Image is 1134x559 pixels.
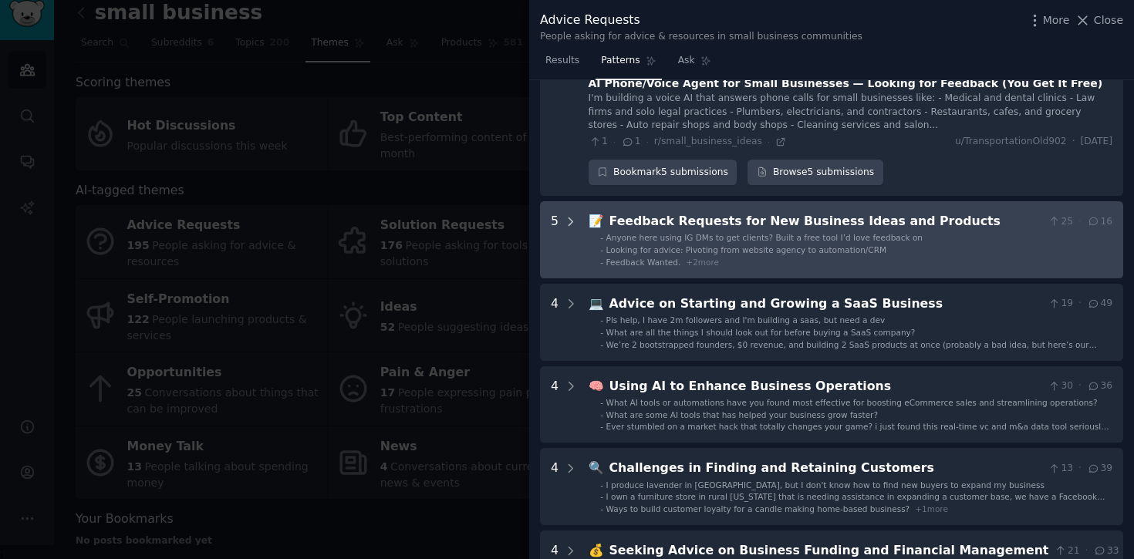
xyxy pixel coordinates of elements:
[1078,297,1082,311] span: ·
[600,480,603,490] div: -
[646,136,648,147] span: ·
[606,398,1098,407] span: What AI tools or automations have you found most effective for boosting eCommerce sales and strea...
[1081,135,1112,149] span: [DATE]
[1078,215,1082,229] span: ·
[601,54,640,68] span: Patterns
[748,160,883,186] a: Browse5 submissions
[955,135,1067,149] span: u/TransportationOld902
[606,422,1109,453] span: Ever stumbled on a market hack that totally changes your game? i just found this real-time vc and...
[600,503,603,514] div: -
[1075,12,1123,29] button: Close
[606,315,886,325] span: Pls help, I have 2m followers and I'm building a saas, but need a dev
[600,409,603,420] div: -
[1087,462,1112,476] span: 39
[606,492,1105,512] span: I own a furniture store in rural [US_STATE] that is needing assistance in expanding a customer ba...
[1048,462,1073,476] span: 13
[600,315,603,325] div: -
[600,397,603,408] div: -
[589,135,608,149] span: 1
[609,459,1042,478] div: Challenges in Finding and Retaining Customers
[678,54,695,68] span: Ask
[606,233,923,242] span: Anyone here using IG DMs to get clients? Built a free tool I’d love feedback on
[551,459,559,514] div: 4
[589,160,737,186] button: Bookmark5 submissions
[606,258,681,267] span: Feedback Wanted.
[600,327,603,338] div: -
[540,30,862,44] div: People asking for advice & resources in small business communities
[673,49,717,80] a: Ask
[596,49,661,80] a: Patterns
[609,212,1042,231] div: Feedback Requests for New Business Ideas and Products
[551,295,559,350] div: 4
[589,214,604,228] span: 📝
[589,296,604,311] span: 💻
[540,49,585,80] a: Results
[768,136,770,147] span: ·
[589,460,604,475] span: 🔍
[606,340,1097,360] span: We’re 2 bootstrapped founders, $0 revenue, and building 2 SaaS products at once (probably a bad i...
[606,245,886,254] span: Looking for advice: Pivoting from website agency to automation/CRM
[1072,135,1075,149] span: ·
[600,257,603,268] div: -
[606,480,1045,490] span: I produce lavender in [GEOGRAPHIC_DATA], but I don't know how to find new buyers to expand my bus...
[589,76,1103,92] div: AI Phone/Voice Agent for Small Businesses — Looking for Feedback (You Get It Free)
[589,379,604,393] span: 🧠
[1048,379,1073,393] span: 30
[606,504,910,514] span: Ways to build customer loyalty for a candle making home-based business?
[613,136,616,147] span: ·
[1054,544,1079,558] span: 21
[540,11,862,30] div: Advice Requests
[545,54,579,68] span: Results
[600,232,603,243] div: -
[621,135,640,149] span: 1
[600,491,603,502] div: -
[589,160,737,186] div: Bookmark 5 submissions
[654,136,762,146] span: r/small_business_ideas
[1087,379,1112,393] span: 36
[915,504,948,514] span: + 1 more
[1093,544,1119,558] span: 33
[551,212,559,268] div: 5
[1078,379,1082,393] span: ·
[1078,462,1082,476] span: ·
[1087,215,1112,229] span: 16
[551,377,559,433] div: 4
[1048,297,1073,311] span: 19
[1085,544,1088,558] span: ·
[600,339,603,350] div: -
[1043,12,1070,29] span: More
[1048,215,1073,229] span: 25
[609,377,1042,396] div: Using AI to Enhance Business Operations
[686,258,719,267] span: + 2 more
[589,92,1112,133] div: I'm building a voice AI that answers phone calls for small businesses like: - Medical and dental ...
[609,295,1042,314] div: Advice on Starting and Growing a SaaS Business
[600,244,603,255] div: -
[1094,12,1123,29] span: Close
[600,421,603,432] div: -
[589,543,604,557] span: 💰
[1027,12,1070,29] button: More
[1087,297,1112,311] span: 49
[606,328,916,337] span: What are all the things I should look out for before buying a SaaS company?
[606,410,878,419] span: What are some AI tools that has helped your business grow faster?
